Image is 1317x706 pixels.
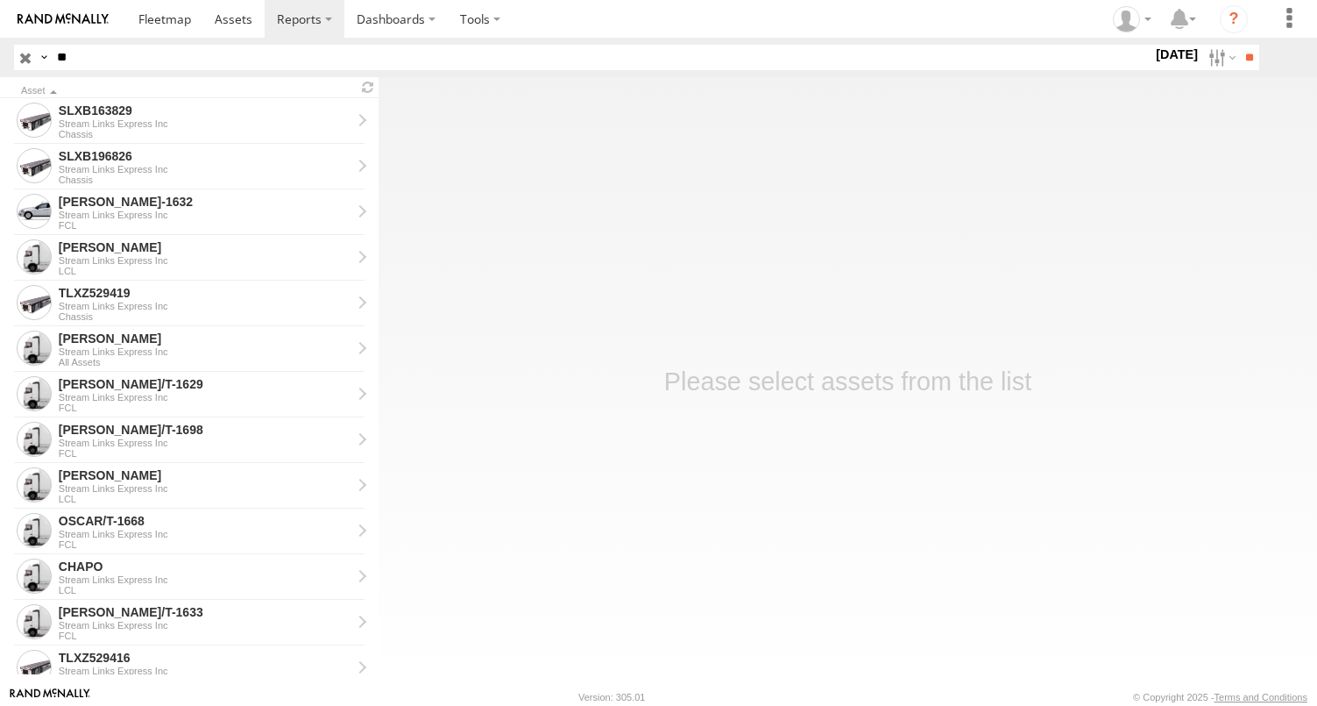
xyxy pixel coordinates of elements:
div: Stream Links Express Inc [59,164,351,175]
div: LCL [59,494,351,504]
div: SLXB163829 - View Asset History [59,103,351,118]
a: Visit our Website [10,688,90,706]
div: Chassis [59,175,351,185]
a: Terms and Conditions [1214,692,1307,702]
i: ? [1220,5,1248,33]
div: Stream Links Express Inc [59,118,351,129]
div: FRANKLIN T-1632 - View Asset History [59,194,351,210]
div: KEITH/T-1633 - View Asset History [59,604,351,620]
div: FCL [59,539,351,550]
div: Chassis [59,311,351,322]
div: Stream Links Express Inc [59,529,351,539]
div: Stream Links Express Inc [59,301,351,311]
label: Search Query [37,45,51,70]
div: TLXZ529419 - View Asset History [59,285,351,301]
div: FCL [59,448,351,459]
div: Stream Links Express Inc [59,255,351,266]
div: SERGIO - View Asset History [59,467,351,483]
div: Click to Sort [21,87,350,96]
div: LCL [59,585,351,595]
div: FCL [59,631,351,641]
div: CARLOS - View Asset History [59,331,351,346]
div: SLXB196826 - View Asset History [59,148,351,164]
div: Stream Links Express Inc [59,574,351,585]
div: OSCAR/T-1668 - View Asset History [59,513,351,529]
div: Stream Links Express Inc [59,346,351,357]
label: [DATE] [1152,45,1201,64]
div: LCL [59,266,351,276]
div: Chassis [59,129,351,139]
div: All Assets [59,357,351,367]
div: Stream Links Express Inc [59,438,351,448]
div: © Copyright 2025 - [1133,692,1307,702]
div: KENNY - View Asset History [59,239,351,255]
div: CHAPO - View Asset History [59,559,351,574]
div: Stream Links Express Inc [59,483,351,494]
div: FCL [59,220,351,231]
div: Stream Links Express Inc [59,210,351,220]
div: Version: 305.01 [578,692,645,702]
img: rand-logo.svg [18,13,109,25]
span: Refresh [358,79,379,96]
div: Stream Links Express Inc [59,666,351,676]
div: Rosibel Lopez [1107,6,1158,32]
div: Stream Links Express Inc [59,620,351,631]
div: ARMANDO/T-1629 - View Asset History [59,376,351,392]
label: Search Filter Options [1201,45,1239,70]
div: FCL [59,403,351,413]
div: Stream Links Express Inc [59,392,351,403]
div: TLXZ529416 - View Asset History [59,650,351,666]
div: BRUCE/T-1698 - View Asset History [59,422,351,438]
